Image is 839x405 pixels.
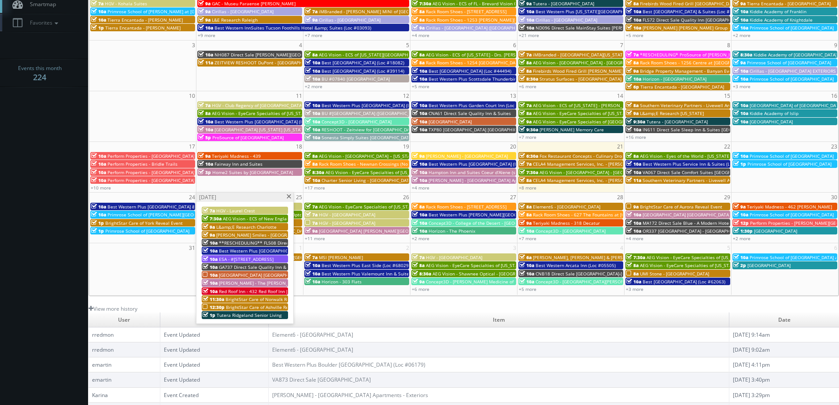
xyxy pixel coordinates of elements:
[733,52,752,58] span: 8:30a
[105,228,189,234] span: Primrose School of [GEOGRAPHIC_DATA]
[640,0,738,7] span: Firebirds Wood Fired Grill [GEOGRAPHIC_DATA]
[91,185,111,191] a: +10 more
[540,153,632,159] span: Fox Restaurant Concepts - Culinary Dropout
[214,25,371,31] span: Best Western InnSuites Tucson Foothills Hotel &amp; Suites (Loc #03093)
[412,212,427,218] span: 10a
[412,235,429,242] a: +2 more
[305,52,318,58] span: 8a
[750,25,834,31] span: Primrose School of [GEOGRAPHIC_DATA]
[750,212,834,218] span: Primrose School of [GEOGRAPHIC_DATA]
[198,52,213,58] span: 10a
[412,169,427,175] span: 10a
[223,216,384,222] span: AEG Vision - ECS of New England - OptomEyes Health – [GEOGRAPHIC_DATA]
[322,119,392,125] span: Concept3D - [GEOGRAPHIC_DATA]
[626,161,641,167] span: 10a
[429,177,536,183] span: [PERSON_NAME] - [GEOGRAPHIC_DATA] Apartments
[322,110,422,116] span: BU #[GEOGRAPHIC_DATA] ([GEOGRAPHIC_DATA])
[216,208,255,214] span: HGV - Laurel Crest
[640,84,724,90] span: Tierra Encantada - [GEOGRAPHIC_DATA]
[540,126,604,133] span: [PERSON_NAME] Memory Care
[519,83,536,89] a: +6 more
[519,59,532,66] span: 8a
[412,83,429,89] a: +5 more
[640,153,774,159] span: AEG Vision - Eyes of the World - [US_STATE][GEOGRAPHIC_DATA]
[750,76,834,82] span: Primrose School of [GEOGRAPHIC_DATA]
[626,0,639,7] span: 8a
[212,153,261,159] span: Teriyaki Madness - 439
[626,110,639,116] span: 9a
[107,169,195,175] span: Perform Properties - [GEOGRAPHIC_DATA]
[733,83,750,89] a: +3 more
[432,0,562,7] span: AEG Vision - ECS of FL - Brevard Vision Care - [PERSON_NAME]
[733,212,748,218] span: 10a
[429,212,655,218] span: Best Western Plus [PERSON_NAME][GEOGRAPHIC_DATA]/[PERSON_NAME][GEOGRAPHIC_DATA] (Loc #10397)
[643,76,706,82] span: Horizon - [GEOGRAPHIC_DATA]
[750,110,798,116] span: Kiddie Academy of Islip
[212,110,429,116] span: AEG Vision - EyeCare Specialties of [US_STATE] - [PERSON_NAME] Eyecare Associates - [PERSON_NAME]
[429,228,475,234] span: Horizon - The Phoenix
[429,169,543,175] span: Hampton Inn and Suites Coeur d'Alene (second shoot)
[322,102,433,108] span: Best Western Plus [GEOGRAPHIC_DATA] (Loc #62024)
[107,17,183,23] span: Tierra Encantada - [PERSON_NAME]
[519,185,536,191] a: +8 more
[626,177,641,183] span: 11a
[643,177,795,183] span: Southern Veterinary Partners - Livewell Animal Urgent Care of Goodyear
[626,212,641,218] span: 10a
[733,254,748,260] span: 10a
[426,254,482,260] span: HGV - [GEOGRAPHIC_DATA]
[203,248,218,254] span: 10a
[429,119,472,125] span: [GEOGRAPHIC_DATA]
[91,169,106,175] span: 10a
[198,32,215,38] a: +9 more
[533,177,661,183] span: CELA4 Management Services, Inc. - [PERSON_NAME] Genesis
[305,17,318,23] span: 9a
[412,102,427,108] span: 10a
[643,169,758,175] span: VA067 Direct Sale Comfort Suites [GEOGRAPHIC_DATA]
[91,204,106,210] span: 10a
[212,0,296,7] span: GAC - Museu Paraense [PERSON_NAME]
[305,134,320,141] span: 10a
[305,83,322,89] a: +2 more
[519,220,532,226] span: 9a
[426,8,506,15] span: Rack Room Shoes - [STREET_ADDRESS]
[322,262,410,268] span: Best Western Plus East Side (Loc #68029)
[203,232,215,238] span: 9a
[519,119,532,125] span: 9a
[626,119,645,125] span: 9:30a
[643,212,730,218] span: [GEOGRAPHIC_DATA] [GEOGRAPHIC_DATA]
[626,153,639,159] span: 8a
[426,153,508,159] span: [PERSON_NAME] - [GEOGRAPHIC_DATA]
[322,134,413,141] span: Sonesta Simply Suites [GEOGRAPHIC_DATA]
[750,153,834,159] span: Primrose School of [GEOGRAPHIC_DATA]
[626,25,641,31] span: 10a
[26,19,60,26] span: Favorites
[198,161,213,167] span: 10a
[519,254,532,260] span: 6a
[429,161,540,167] span: Best Western Plus [GEOGRAPHIC_DATA] (Loc #11187)
[305,185,325,191] a: +17 more
[218,212,380,218] span: AEG Vision - ECS of New England - OptomEyes Health – [GEOGRAPHIC_DATA]
[533,212,685,218] span: Rack Room Shoes - 627 The Fountains at [GEOGRAPHIC_DATA] (No Rush)
[733,220,749,226] span: 12p
[322,126,416,133] span: RESHOOT - Zeitview for [GEOGRAPHIC_DATA]
[519,52,532,58] span: 7a
[412,153,425,159] span: 9a
[533,0,594,7] span: Tutera - [GEOGRAPHIC_DATA]
[219,248,331,254] span: Best Western Plus [GEOGRAPHIC_DATA] (Loc #61049)
[107,8,233,15] span: Primrose School of [PERSON_NAME] at [GEOGRAPHIC_DATA]
[533,161,662,167] span: CELA4 Management Services, Inc. - [PERSON_NAME] Hyundai
[626,228,641,234] span: 10a
[91,8,106,15] span: 10a
[305,126,320,133] span: 10a
[91,0,103,7] span: 7a
[305,169,324,175] span: 8:30a
[212,17,258,23] span: L&E Research Raleigh
[533,110,704,116] span: AEG Vision - EyeCare Specialties of [US_STATE] – [PERSON_NAME] Family EyeCare
[319,52,426,58] span: AEG Vision - ECS of [US_STATE][GEOGRAPHIC_DATA]
[626,169,641,175] span: 10a
[747,0,831,7] span: Tierra Encantada - [GEOGRAPHIC_DATA]
[212,102,303,108] span: HGV - Club Regency of [GEOGRAPHIC_DATA]
[626,17,641,23] span: 10a
[412,185,429,191] a: +4 more
[533,220,600,226] span: Teriyaki Madness - 318 Decatur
